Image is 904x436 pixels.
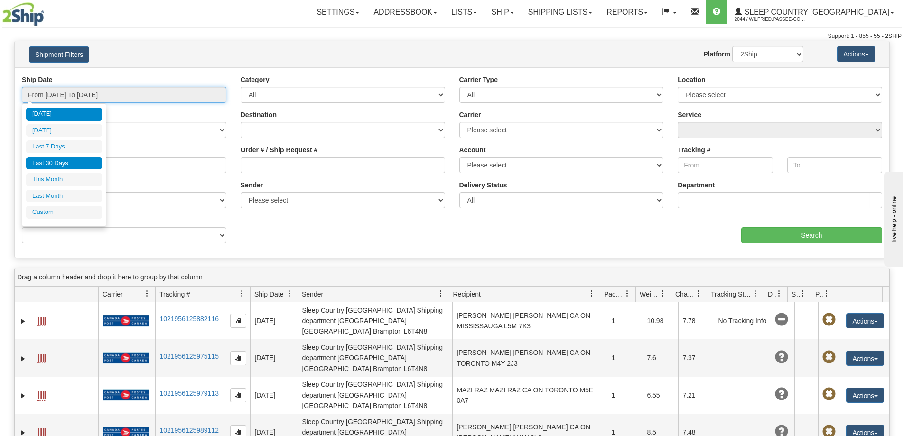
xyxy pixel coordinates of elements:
a: Label [37,387,46,402]
a: 1021956125975115 [159,353,219,360]
a: Recipient filter column settings [584,286,600,302]
div: grid grouping header [15,268,889,287]
a: 1021956125979113 [159,390,219,397]
li: Last Month [26,190,102,203]
td: 6.55 [643,377,678,414]
a: Lists [444,0,484,24]
label: Carrier Type [459,75,498,84]
td: No Tracking Info [714,302,771,339]
span: Weight [640,289,660,299]
span: Packages [604,289,624,299]
a: Ship [484,0,521,24]
label: Order # / Ship Request # [241,145,318,155]
li: Last 30 Days [26,157,102,170]
span: Unknown [775,388,788,401]
td: [DATE] [250,377,298,414]
img: logo2044.jpg [2,2,44,26]
label: Delivery Status [459,180,507,190]
input: To [787,157,882,173]
a: Shipping lists [521,0,599,24]
td: 7.37 [678,339,714,376]
label: Department [678,180,715,190]
label: Tracking # [678,145,710,155]
label: Account [459,145,486,155]
button: Actions [846,313,884,328]
span: Carrier [103,289,123,299]
label: Sender [241,180,263,190]
a: Sleep Country [GEOGRAPHIC_DATA] 2044 / Wilfried.Passee-Coutrin [727,0,901,24]
span: Pickup Not Assigned [822,351,836,364]
span: Unknown [775,351,788,364]
span: Sender [302,289,323,299]
li: This Month [26,173,102,186]
input: Search [741,227,882,243]
button: Shipment Filters [29,46,89,63]
a: Expand [19,354,28,363]
td: [PERSON_NAME] [PERSON_NAME] CA ON TORONTO M4Y 2J3 [452,339,607,376]
button: Copy to clipboard [230,314,246,328]
span: Tracking Status [711,289,752,299]
li: Last 7 Days [26,140,102,153]
iframe: chat widget [882,169,903,266]
button: Actions [837,46,875,62]
td: [DATE] [250,302,298,339]
span: Shipment Issues [792,289,800,299]
button: Actions [846,388,884,403]
a: Reports [599,0,655,24]
td: 1 [607,377,643,414]
td: 1 [607,302,643,339]
img: 20 - Canada Post [103,389,149,401]
button: Copy to clipboard [230,388,246,402]
a: Expand [19,316,28,326]
a: Tracking # filter column settings [234,286,250,302]
label: Platform [703,49,730,59]
span: Pickup Not Assigned [822,388,836,401]
span: Recipient [453,289,481,299]
a: Shipment Issues filter column settings [795,286,811,302]
span: Ship Date [254,289,283,299]
label: Category [241,75,270,84]
span: Charge [675,289,695,299]
div: live help - online [7,8,88,15]
li: Custom [26,206,102,219]
span: No Tracking Info [775,313,788,326]
a: 1021956125882116 [159,315,219,323]
a: Weight filter column settings [655,286,671,302]
label: Service [678,110,701,120]
a: Addressbook [366,0,444,24]
td: Sleep Country [GEOGRAPHIC_DATA] Shipping department [GEOGRAPHIC_DATA] [GEOGRAPHIC_DATA] Brampton ... [298,339,452,376]
a: Carrier filter column settings [139,286,155,302]
td: 7.78 [678,302,714,339]
li: [DATE] [26,124,102,137]
img: 20 - Canada Post [103,315,149,327]
a: Sender filter column settings [433,286,449,302]
label: Carrier [459,110,481,120]
td: 1 [607,339,643,376]
td: [DATE] [250,339,298,376]
button: Copy to clipboard [230,351,246,365]
div: Support: 1 - 855 - 55 - 2SHIP [2,32,902,40]
a: Tracking Status filter column settings [747,286,764,302]
td: Sleep Country [GEOGRAPHIC_DATA] Shipping department [GEOGRAPHIC_DATA] [GEOGRAPHIC_DATA] Brampton ... [298,377,452,414]
td: 7.21 [678,377,714,414]
span: Sleep Country [GEOGRAPHIC_DATA] [742,8,889,16]
td: 7.6 [643,339,678,376]
a: Charge filter column settings [690,286,707,302]
td: MAZI RAZ MAZI RAZ CA ON TORONTO M5E 0A7 [452,377,607,414]
td: [PERSON_NAME] [PERSON_NAME] CA ON MISSISSAUGA L5M 7K3 [452,302,607,339]
td: 10.98 [643,302,678,339]
span: Pickup Not Assigned [822,313,836,326]
span: Tracking # [159,289,190,299]
span: Pickup Status [815,289,823,299]
button: Actions [846,351,884,366]
a: Ship Date filter column settings [281,286,298,302]
a: Label [37,313,46,328]
label: Location [678,75,705,84]
a: Expand [19,391,28,400]
span: Delivery Status [768,289,776,299]
span: 2044 / Wilfried.Passee-Coutrin [735,15,806,24]
a: Label [37,350,46,365]
a: 1021956125989112 [159,427,219,434]
a: Pickup Status filter column settings [819,286,835,302]
img: 20 - Canada Post [103,352,149,364]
